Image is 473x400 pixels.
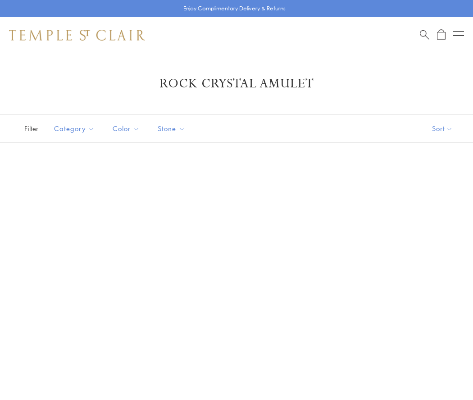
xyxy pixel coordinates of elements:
[108,123,146,134] span: Color
[153,123,192,134] span: Stone
[420,29,429,41] a: Search
[50,123,101,134] span: Category
[453,30,464,41] button: Open navigation
[437,29,446,41] a: Open Shopping Bag
[412,115,473,142] button: Show sort by
[183,4,286,13] p: Enjoy Complimentary Delivery & Returns
[106,118,146,139] button: Color
[47,118,101,139] button: Category
[151,118,192,139] button: Stone
[9,30,145,41] img: Temple St. Clair
[23,76,450,92] h1: Rock Crystal Amulet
